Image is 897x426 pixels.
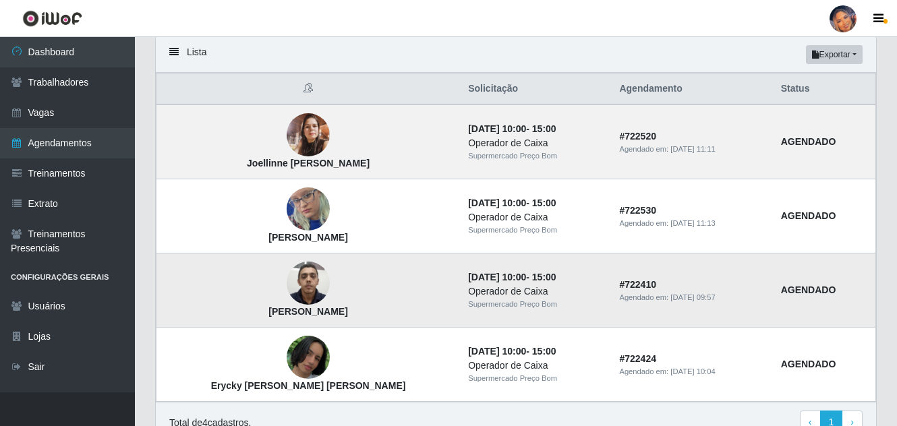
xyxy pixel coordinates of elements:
time: 15:00 [532,123,556,134]
time: [DATE] 09:57 [670,293,715,301]
div: Agendado em: [619,218,764,229]
time: [DATE] 10:00 [468,197,526,208]
time: [DATE] 10:00 [468,123,526,134]
strong: [PERSON_NAME] [268,232,347,243]
div: Operador de Caixa [468,359,603,373]
strong: AGENDADO [781,136,836,147]
strong: Erycky [PERSON_NAME] [PERSON_NAME] [211,380,406,391]
strong: # 722410 [619,279,656,290]
th: Status [773,73,876,105]
strong: # 722520 [619,131,656,142]
th: Solicitação [460,73,611,105]
img: LILIAN SILVA DE SOUZA [287,162,330,255]
strong: AGENDADO [781,210,836,221]
div: Supermercado Preço Bom [468,150,603,162]
img: CoreUI Logo [22,10,82,27]
time: [DATE] 10:00 [468,272,526,282]
strong: - [468,197,556,208]
div: Agendado em: [619,144,764,155]
div: Operador de Caixa [468,210,603,224]
strong: - [468,123,556,134]
strong: - [468,272,556,282]
time: [DATE] 11:11 [670,145,715,153]
strong: AGENDADO [781,359,836,369]
div: Operador de Caixa [468,136,603,150]
strong: # 722424 [619,353,656,364]
div: Supermercado Preço Bom [468,224,603,236]
time: 15:00 [532,197,556,208]
strong: - [468,346,556,357]
img: Joellinne Cristhiane dos Santos Souza [287,113,330,156]
div: Lista [156,37,876,73]
div: Agendado em: [619,366,764,377]
div: Agendado em: [619,292,764,303]
time: [DATE] 10:04 [670,367,715,375]
strong: # 722530 [619,205,656,216]
div: Supermercado Preço Bom [468,373,603,384]
time: [DATE] 11:13 [670,219,715,227]
strong: AGENDADO [781,284,836,295]
div: Operador de Caixa [468,284,603,299]
time: 15:00 [532,346,556,357]
time: 15:00 [532,272,556,282]
strong: [PERSON_NAME] [268,306,347,317]
time: [DATE] 10:00 [468,346,526,357]
div: Supermercado Preço Bom [468,299,603,310]
strong: Joellinne [PERSON_NAME] [247,158,370,169]
button: Exportar [806,45,863,64]
th: Agendamento [611,73,772,105]
img: Erycky Gabriel Brito De Lima [287,336,330,379]
img: Felipe Barbosa de Oliveira [287,255,330,312]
